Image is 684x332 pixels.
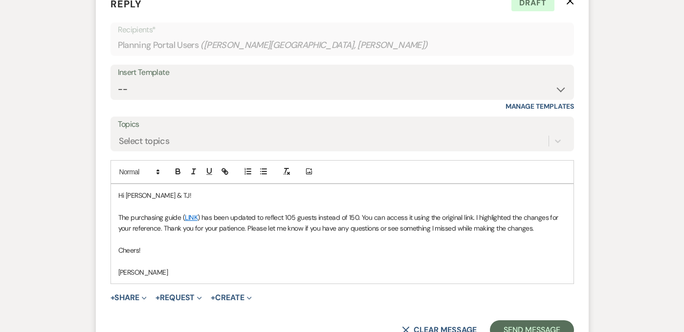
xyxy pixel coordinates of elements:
button: Request [155,294,202,302]
button: Share [110,294,147,302]
p: [PERSON_NAME] [118,267,566,278]
p: Cheers! [118,245,566,256]
span: + [211,294,215,302]
p: Recipients* [118,24,567,36]
span: ( [PERSON_NAME][GEOGRAPHIC_DATA], [PERSON_NAME] ) [200,39,428,52]
p: Hi [PERSON_NAME] & TJ! [118,190,566,201]
span: + [155,294,160,302]
span: + [110,294,115,302]
a: Manage Templates [506,102,574,111]
label: Topics [118,118,567,132]
div: Insert Template [118,66,567,80]
p: The purchasing guide ( ) has been updated to reflect 105 guests instead of 150. You can access it... [118,212,566,234]
button: Create [211,294,251,302]
div: Planning Portal Users [118,36,567,55]
div: Select topics [119,134,170,147]
a: LINK [185,213,198,222]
